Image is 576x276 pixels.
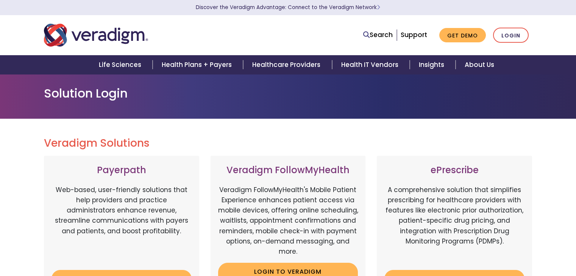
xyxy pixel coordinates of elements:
a: Support [401,30,427,39]
a: About Us [456,55,503,74]
a: Discover the Veradigm Advantage: Connect to the Veradigm NetworkLearn More [196,4,380,11]
h3: ePrescribe [384,165,524,176]
a: Health Plans + Payers [153,55,243,74]
a: Get Demo [439,28,486,43]
a: Insights [410,55,456,74]
a: Healthcare Providers [243,55,332,74]
a: Search [363,30,393,40]
a: Login [493,28,529,43]
img: Veradigm logo [44,23,148,48]
h2: Veradigm Solutions [44,137,532,150]
p: A comprehensive solution that simplifies prescribing for healthcare providers with features like ... [384,185,524,264]
a: Life Sciences [90,55,153,74]
h3: Payerpath [52,165,192,176]
a: Health IT Vendors [332,55,410,74]
h3: Veradigm FollowMyHealth [218,165,358,176]
h1: Solution Login [44,86,532,101]
span: Learn More [377,4,380,11]
p: Veradigm FollowMyHealth's Mobile Patient Experience enhances patient access via mobile devices, o... [218,185,358,257]
p: Web-based, user-friendly solutions that help providers and practice administrators enhance revenu... [52,185,192,264]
